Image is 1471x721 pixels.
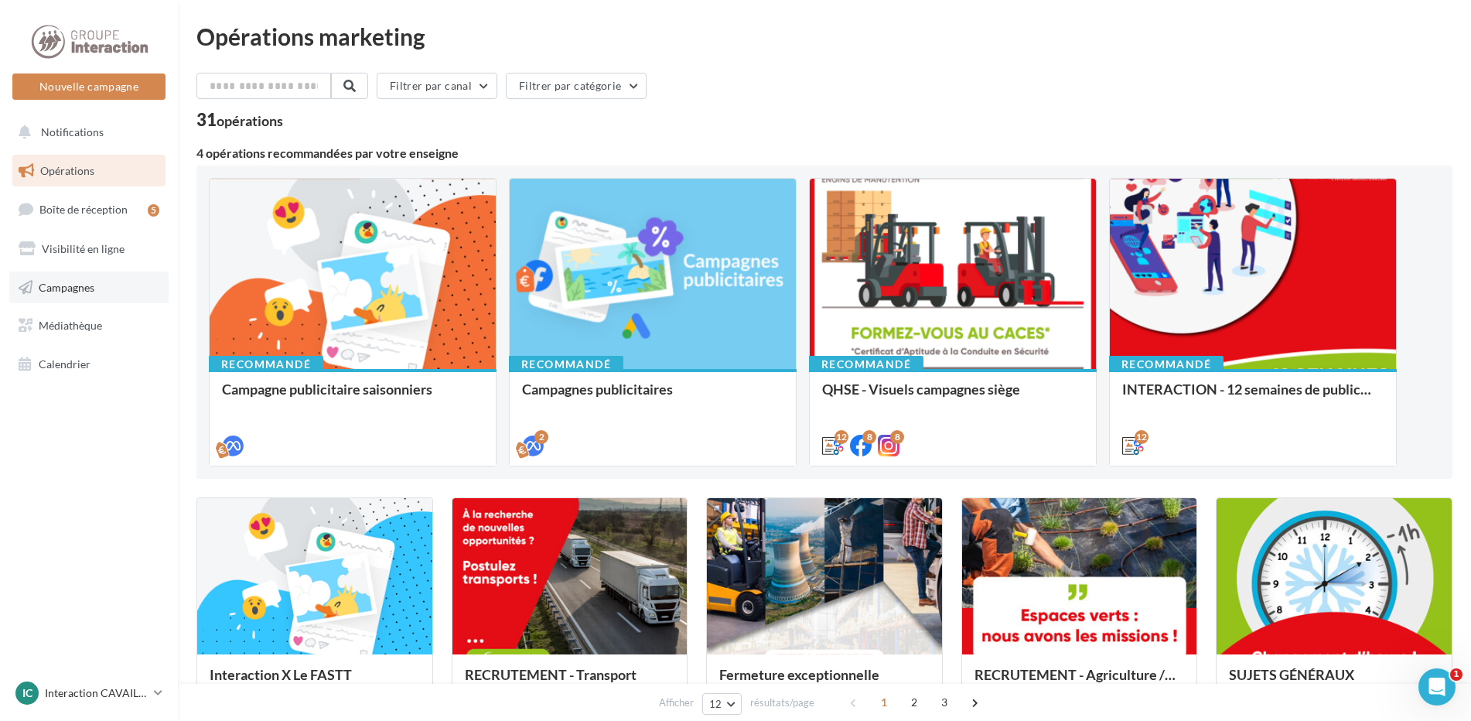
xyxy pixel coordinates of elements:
[39,203,128,216] span: Boîte de réception
[522,381,783,412] div: Campagnes publicitaires
[1229,667,1439,698] div: SUJETS GÉNÉRAUX
[9,233,169,265] a: Visibilité en ligne
[1418,668,1456,706] iframe: Intercom live chat
[9,116,162,149] button: Notifications
[809,356,923,373] div: Recommandé
[702,693,742,715] button: 12
[42,242,125,255] span: Visibilité en ligne
[1450,668,1462,681] span: 1
[902,690,927,715] span: 2
[12,678,166,708] a: IC Interaction CAVAILLON
[12,73,166,100] button: Nouvelle campagne
[196,147,1452,159] div: 4 opérations recommandées par votre enseigne
[377,73,497,99] button: Filtrer par canal
[196,111,283,128] div: 31
[9,309,169,342] a: Médiathèque
[39,319,102,332] span: Médiathèque
[9,348,169,381] a: Calendrier
[45,685,148,701] p: Interaction CAVAILLON
[719,667,930,698] div: Fermeture exceptionnelle
[9,155,169,187] a: Opérations
[217,114,283,128] div: opérations
[862,430,876,444] div: 8
[822,381,1084,412] div: QHSE - Visuels campagnes siège
[709,698,722,710] span: 12
[872,690,896,715] span: 1
[465,667,675,698] div: RECRUTEMENT - Transport
[509,356,623,373] div: Recommandé
[39,357,90,371] span: Calendrier
[41,125,104,138] span: Notifications
[148,204,159,217] div: 5
[196,25,1452,48] div: Opérations marketing
[39,280,94,293] span: Campagnes
[750,695,814,710] span: résultats/page
[1109,356,1224,373] div: Recommandé
[1122,381,1384,412] div: INTERACTION - 12 semaines de publication
[22,685,32,701] span: IC
[932,690,957,715] span: 3
[1135,430,1148,444] div: 12
[974,667,1185,698] div: RECRUTEMENT - Agriculture / Espaces verts
[9,193,169,226] a: Boîte de réception5
[659,695,694,710] span: Afficher
[890,430,904,444] div: 8
[40,164,94,177] span: Opérations
[534,430,548,444] div: 2
[506,73,647,99] button: Filtrer par catégorie
[222,381,483,412] div: Campagne publicitaire saisonniers
[834,430,848,444] div: 12
[9,272,169,304] a: Campagnes
[209,356,323,373] div: Recommandé
[210,667,420,698] div: Interaction X Le FASTT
